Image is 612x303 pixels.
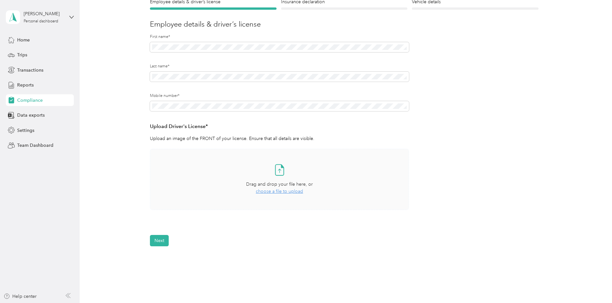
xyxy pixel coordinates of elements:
h3: Employee details & driver’s license [150,19,538,29]
span: Data exports [17,112,45,119]
label: First name* [150,34,409,40]
span: Transactions [17,67,43,74]
label: Last name* [150,64,409,69]
p: Upload an image of the FRONT of your license. Ensure that all details are visible. [150,135,409,142]
span: Settings [17,127,34,134]
div: [PERSON_NAME] [24,10,64,17]
button: Help center [4,293,37,300]
iframe: Everlance-gr Chat Button Frame [576,267,612,303]
span: Compliance [17,97,43,104]
h3: Upload Driver's License* [150,122,409,131]
span: Drag and drop your file here, or [246,181,313,187]
button: Next [150,235,169,246]
span: Drag and drop your file here, orchoose a file to upload [150,149,409,210]
span: Team Dashboard [17,142,53,149]
span: Reports [17,82,34,88]
span: choose a file to upload [256,189,303,194]
div: Personal dashboard [24,19,58,23]
label: Mobile number* [150,93,409,99]
span: Home [17,37,30,43]
span: Trips [17,52,27,58]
